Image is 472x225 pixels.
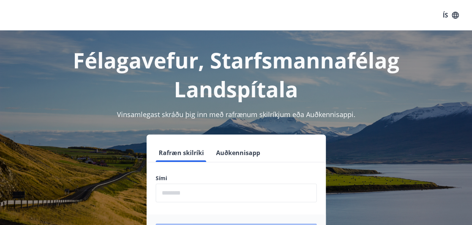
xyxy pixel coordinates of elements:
label: Sími [156,174,317,182]
button: Auðkennisapp [213,144,263,162]
button: Rafræn skilríki [156,144,207,162]
span: Vinsamlegast skráðu þig inn með rafrænum skilríkjum eða Auðkennisappi. [117,110,355,119]
button: ÍS [439,8,463,22]
h1: Félagavefur, Starfsmannafélag Landspítala [9,46,463,103]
